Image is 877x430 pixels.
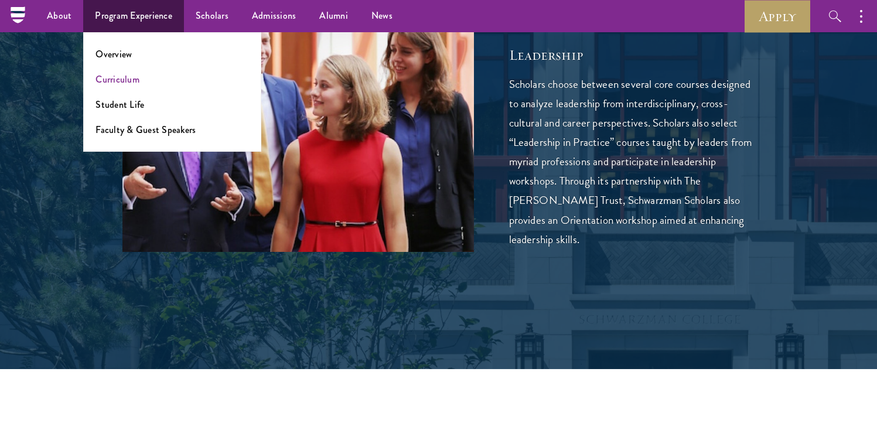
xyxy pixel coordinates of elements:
[95,73,139,86] a: Curriculum
[95,123,196,136] a: Faculty & Guest Speakers
[509,74,755,248] p: Scholars choose between several core courses designed to analyze leadership from interdisciplinar...
[95,47,132,61] a: Overview
[509,45,755,65] h2: Leadership
[95,98,144,111] a: Student Life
